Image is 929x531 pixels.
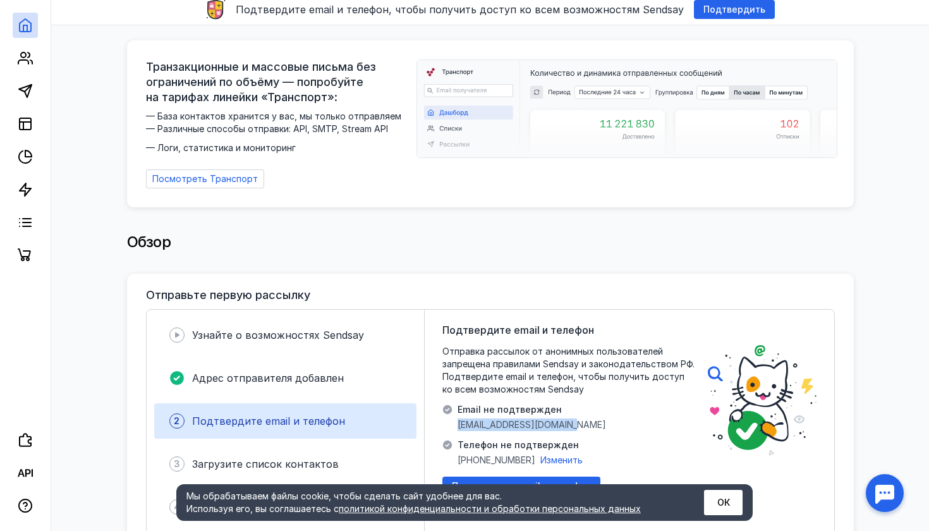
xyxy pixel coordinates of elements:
span: Отправка рассылок от анонимных пользователей запрещена правилами Sendsay и законодательством РФ. ... [442,345,695,396]
h3: Отправьте первую рассылку [146,289,310,302]
img: dashboard-transport-banner [417,60,837,157]
button: Изменить [540,454,583,467]
button: Подтвердить email и телефон [442,477,600,496]
span: Подтвердите email и телефон [192,415,345,427]
span: 2 [174,415,179,427]
span: Подтвердить email и телефон [452,481,591,492]
span: 4 [174,501,180,513]
span: [EMAIL_ADDRESS][DOMAIN_NAME] [458,418,606,431]
span: Транзакционные и массовые письма без ограничений по объёму — попробуйте на тарифах линейки «Транс... [146,59,409,105]
span: Узнайте о возможностях Sendsay [192,329,364,341]
a: политикой конфиденциальности и обработки персональных данных [339,503,641,514]
span: Email не подтвержден [458,403,606,416]
span: Подтвердите email и телефон [442,322,594,338]
a: Посмотреть Транспорт [146,169,264,188]
span: Телефон не подтвержден [458,439,583,451]
span: Подтвердите email и телефон, чтобы получить доступ ко всем возможностям Sendsay [236,3,684,16]
span: — База контактов хранится у вас, мы только отправляем — Различные способы отправки: API, SMTP, St... [146,110,409,154]
img: poster [708,345,817,456]
span: 3 [174,458,180,470]
span: Изменить [540,455,583,465]
span: Посмотреть Транспорт [152,174,258,185]
span: Подтвердить [703,4,765,15]
span: [PHONE_NUMBER] [458,454,535,467]
div: Мы обрабатываем файлы cookie, чтобы сделать сайт удобнее для вас. Используя его, вы соглашаетесь c [186,490,673,515]
span: Обзор [127,233,171,251]
span: Загрузите список контактов [192,458,339,470]
button: ОК [704,490,743,515]
span: Адрес отправителя добавлен [192,372,344,384]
